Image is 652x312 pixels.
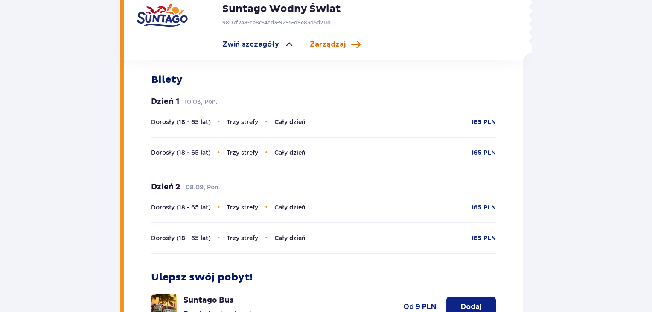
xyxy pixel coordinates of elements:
[151,149,211,156] span: Dorosły (18 - 65 lat)
[403,302,414,312] p: od
[274,235,306,241] span: Cały dzień
[218,203,220,212] span: •
[227,204,258,211] span: Trzy strefy
[265,118,268,126] span: •
[310,40,346,49] span: Zarządzaj
[184,97,218,106] p: 10.03, Pon.
[472,234,496,243] p: 165 PLN
[274,149,306,156] span: Cały dzień
[422,302,436,312] p: PLN
[218,234,220,242] span: •
[183,295,233,306] p: Suntago Bus
[227,149,258,156] span: Trzy strefy
[151,182,180,192] p: Dzień 2
[222,39,294,50] a: Zwiń szczegóły
[218,118,220,126] span: •
[274,204,306,211] span: Cały dzień
[472,203,496,212] p: 165 PLN
[186,183,220,191] p: 08.09, Pon.
[265,234,268,242] span: •
[416,302,420,312] p: 9
[151,271,253,284] p: Ulepsz swój pobyt!
[265,203,268,212] span: •
[151,204,211,211] span: Dorosły (18 - 65 lat)
[218,148,220,157] span: •
[151,74,183,86] p: Bilety
[227,118,258,125] span: Trzy strefy
[472,118,496,127] p: 165 PLN
[151,97,179,107] p: Dzień 1
[222,40,279,49] span: Zwiń szczegóły
[151,235,211,241] span: Dorosły (18 - 65 lat)
[265,148,268,157] span: •
[222,3,341,15] p: Suntago Wodny Świat
[151,118,211,125] span: Dorosły (18 - 65 lat)
[472,149,496,157] p: 165 PLN
[222,19,331,26] p: 9807f2a8-ce8c-4cd3-9295-d9e83d5d211d
[227,235,258,241] span: Trzy strefy
[274,118,306,125] span: Cały dzień
[310,39,361,50] a: Zarządzaj
[461,302,481,312] p: Dodaj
